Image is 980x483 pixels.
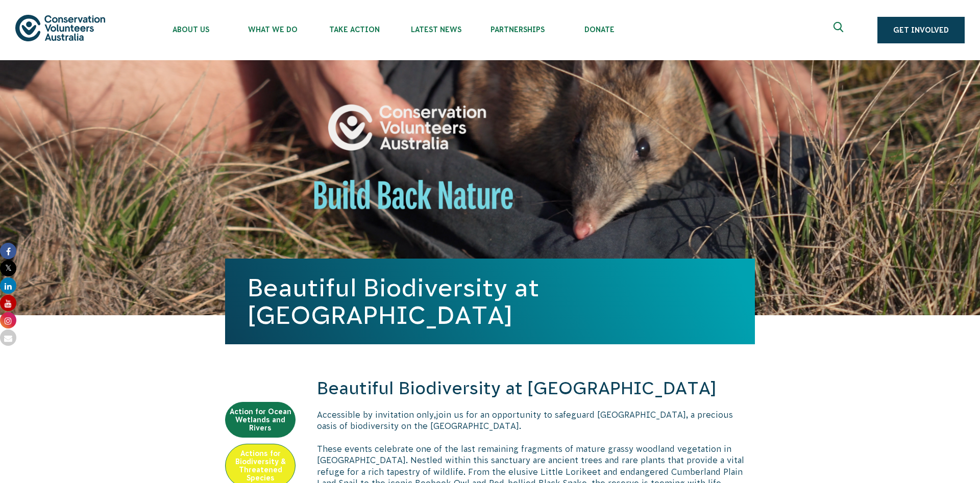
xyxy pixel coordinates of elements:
[150,26,232,34] span: About Us
[558,26,640,34] span: Donate
[395,26,477,34] span: Latest News
[225,402,296,438] a: Action for Ocean Wetlands and Rivers
[313,26,395,34] span: Take Action
[477,26,558,34] span: Partnerships
[15,15,105,41] img: logo.svg
[877,17,965,43] a: Get Involved
[827,18,852,42] button: Expand search box Close search box
[248,274,732,329] h1: Beautiful Biodiversity at [GEOGRAPHIC_DATA]
[317,410,733,430] span: join us for an opportunity to safeguard [GEOGRAPHIC_DATA], a precious oasis of biodiversity on th...
[317,376,755,401] h2: Beautiful Biodiversity at [GEOGRAPHIC_DATA]
[232,26,313,34] span: What We Do
[834,22,846,38] span: Expand search box
[317,410,436,419] span: Accessible by invitation only,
